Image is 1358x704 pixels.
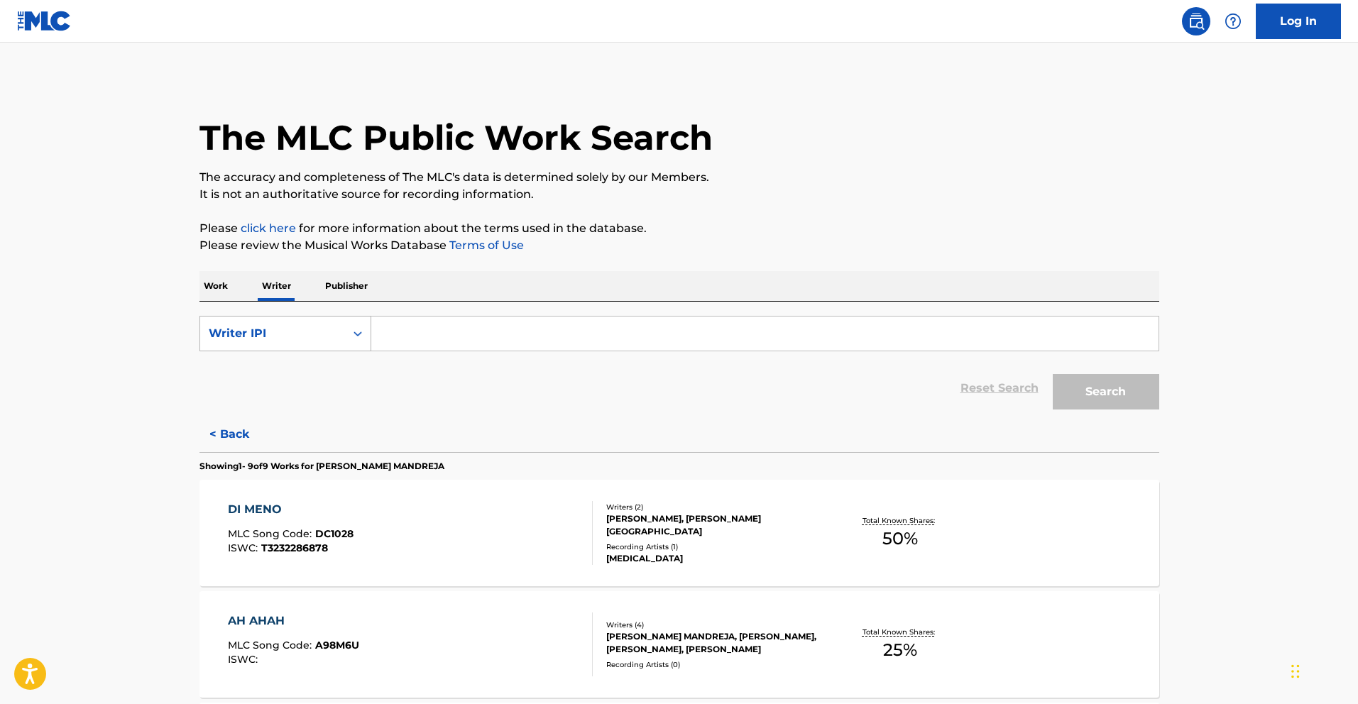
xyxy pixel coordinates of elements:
span: 50 % [882,526,918,551]
div: [PERSON_NAME] MANDREJA, [PERSON_NAME], [PERSON_NAME], [PERSON_NAME] [606,630,821,656]
a: Public Search [1182,7,1210,35]
p: Total Known Shares: [863,627,938,637]
a: Terms of Use [447,238,524,252]
img: MLC Logo [17,11,72,31]
p: It is not an authoritative source for recording information. [199,186,1159,203]
div: Recording Artists ( 0 ) [606,659,821,670]
p: Writer [258,271,295,301]
p: Please for more information about the terms used in the database. [199,220,1159,237]
span: 25 % [883,637,917,663]
a: AH AHAHMLC Song Code:A98M6UISWC:Writers (4)[PERSON_NAME] MANDREJA, [PERSON_NAME], [PERSON_NAME], ... [199,591,1159,698]
a: DI MENOMLC Song Code:DC1028ISWC:T3232286878Writers (2)[PERSON_NAME], [PERSON_NAME][GEOGRAPHIC_DAT... [199,480,1159,586]
span: MLC Song Code : [228,527,315,540]
div: DI MENO [228,501,354,518]
p: Showing 1 - 9 of 9 Works for [PERSON_NAME] MANDREJA [199,460,444,473]
span: T3232286878 [261,541,328,554]
div: Drag [1291,650,1300,693]
p: Please review the Musical Works Database [199,237,1159,254]
button: < Back [199,417,285,452]
img: search [1188,13,1205,30]
p: Work [199,271,232,301]
p: Total Known Shares: [863,515,938,526]
form: Search Form [199,316,1159,417]
iframe: Chat Widget [1287,636,1358,704]
span: ISWC : [228,653,261,666]
span: ISWC : [228,541,261,554]
span: DC1028 [315,527,354,540]
p: Publisher [321,271,372,301]
img: help [1225,13,1242,30]
span: MLC Song Code : [228,639,315,651]
span: A98M6U [315,639,359,651]
div: Writer IPI [209,325,336,342]
p: The accuracy and completeness of The MLC's data is determined solely by our Members. [199,169,1159,186]
div: AH AHAH [228,612,359,629]
a: Log In [1256,4,1341,39]
div: [MEDICAL_DATA] [606,552,821,565]
h1: The MLC Public Work Search [199,116,713,159]
div: Writers ( 2 ) [606,502,821,512]
div: Recording Artists ( 1 ) [606,541,821,552]
a: click here [241,221,296,235]
div: [PERSON_NAME], [PERSON_NAME][GEOGRAPHIC_DATA] [606,512,821,538]
div: Help [1219,7,1247,35]
div: Writers ( 4 ) [606,620,821,630]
